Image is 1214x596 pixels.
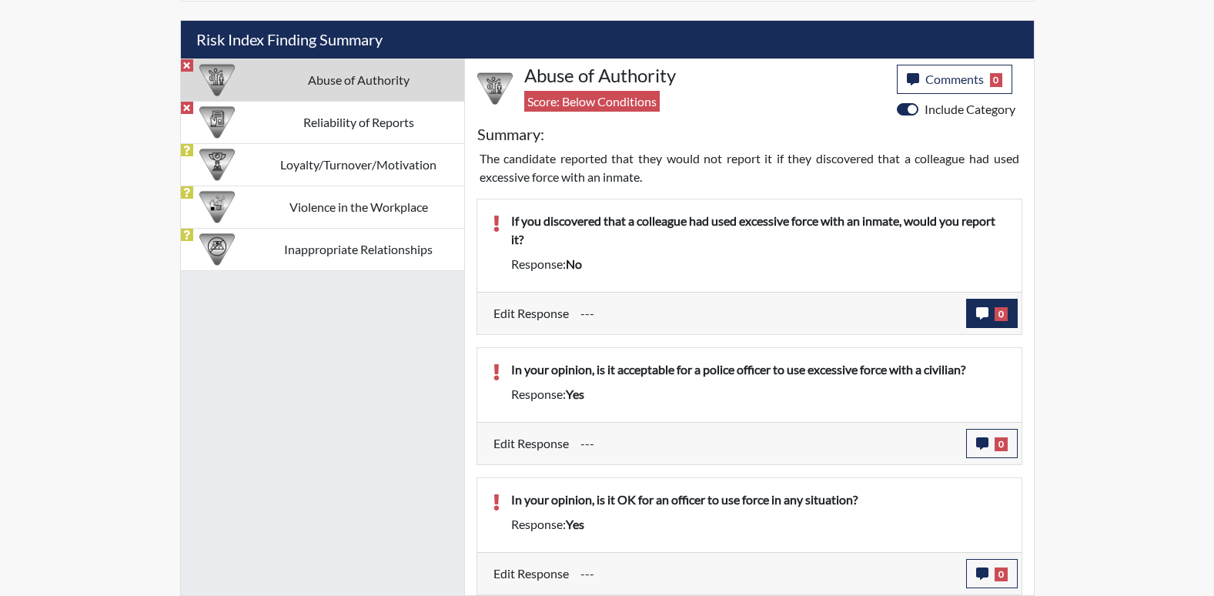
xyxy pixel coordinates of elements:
[524,65,885,87] h4: Abuse of Authority
[477,71,513,106] img: CATEGORY%20ICON-01.94e51fac.png
[477,125,544,143] h5: Summary:
[566,517,584,531] span: yes
[566,387,584,401] span: yes
[500,515,1018,534] div: Response:
[995,568,1008,581] span: 0
[966,559,1018,588] button: 0
[990,73,1003,87] span: 0
[569,429,966,458] div: Update the test taker's response, the change might impact the score
[511,491,1006,509] p: In your opinion, is it OK for an officer to use force in any situation?
[569,559,966,588] div: Update the test taker's response, the change might impact the score
[199,147,235,182] img: CATEGORY%20ICON-17.40ef8247.png
[199,232,235,267] img: CATEGORY%20ICON-14.139f8ef7.png
[493,559,569,588] label: Edit Response
[925,72,984,86] span: Comments
[500,385,1018,403] div: Response:
[199,62,235,98] img: CATEGORY%20ICON-01.94e51fac.png
[566,256,582,271] span: no
[199,189,235,225] img: CATEGORY%20ICON-26.eccbb84f.png
[500,255,1018,273] div: Response:
[511,360,1006,379] p: In your opinion, is it acceptable for a police officer to use excessive force with a civilian?
[480,149,1019,186] p: The candidate reported that they would not report it if they discovered that a colleague had used...
[493,429,569,458] label: Edit Response
[253,101,464,143] td: Reliability of Reports
[181,21,1034,59] h5: Risk Index Finding Summary
[511,212,1006,249] p: If you discovered that a colleague had used excessive force with an inmate, would you report it?
[966,299,1018,328] button: 0
[524,91,660,112] span: Score: Below Conditions
[569,299,966,328] div: Update the test taker's response, the change might impact the score
[925,100,1015,119] label: Include Category
[253,228,464,270] td: Inappropriate Relationships
[493,299,569,328] label: Edit Response
[897,65,1013,94] button: Comments0
[253,143,464,186] td: Loyalty/Turnover/Motivation
[966,429,1018,458] button: 0
[253,59,464,101] td: Abuse of Authority
[995,307,1008,321] span: 0
[995,437,1008,451] span: 0
[253,186,464,228] td: Violence in the Workplace
[199,105,235,140] img: CATEGORY%20ICON-20.4a32fe39.png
